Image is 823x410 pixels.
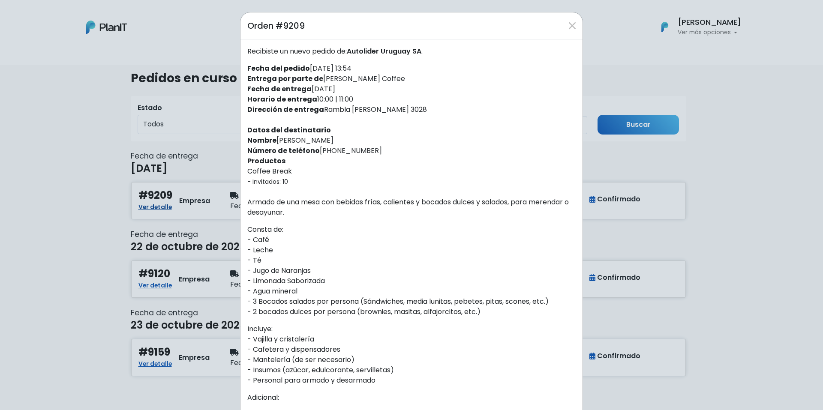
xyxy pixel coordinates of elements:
[247,74,405,84] label: [PERSON_NAME] Coffee
[247,224,576,317] p: Consta de: - Café - Leche - Té - Jugo de Naranjas - Limonada Saborizada - Agua mineral - 3 Bocado...
[247,105,324,114] strong: Dirección de entrega
[247,84,312,94] strong: Fecha de entrega
[247,63,310,73] strong: Fecha del pedido
[44,8,123,25] div: ¿Necesitás ayuda?
[247,94,317,104] strong: Horario de entrega
[247,125,331,135] strong: Datos del destinatario
[247,46,576,57] p: Recibiste un nuevo pedido de: .
[247,197,576,218] p: Armado de una mesa con bebidas frías, calientes y bocados dulces y salados, para merendar o desay...
[247,156,285,166] strong: Productos
[347,46,421,56] span: Autolider Uruguay SA
[247,74,323,84] strong: Entrega por parte de
[247,392,576,403] p: Adicional:
[247,135,276,145] strong: Nombre
[247,324,576,386] p: Incluye: - Vajilla y cristalería - Cafetera y dispensadores - Mantelería (de ser necesario) - Ins...
[247,177,288,186] small: - Invitados: 10
[565,19,579,33] button: Close
[247,146,320,156] strong: Número de teléfono
[247,19,305,32] h5: Orden #9209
